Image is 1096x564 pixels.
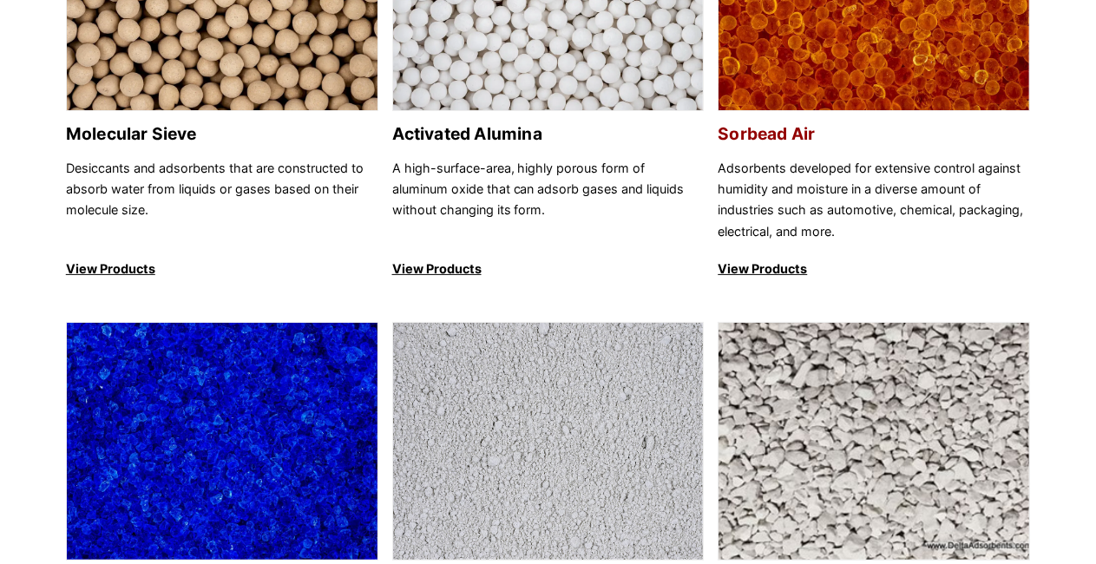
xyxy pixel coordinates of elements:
[719,323,1029,561] img: OrganoClay Water Filtration Media
[718,259,1030,279] p: View Products
[718,158,1030,243] p: Adsorbents developed for extensive control against humidity and moisture in a diverse amount of i...
[66,158,378,243] p: Desiccants and adsorbents that are constructed to absorb water from liquids or gases based on the...
[392,259,705,279] p: View Products
[392,158,705,243] p: A high-surface-area, highly porous form of aluminum oxide that can adsorb gases and liquids witho...
[718,124,1030,144] h2: Sorbead Air
[67,323,377,561] img: Silica Gel Desiccant
[393,323,704,561] img: Bleaching Clay
[66,259,378,279] p: View Products
[66,124,378,144] h2: Molecular Sieve
[392,124,705,144] h2: Activated Alumina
